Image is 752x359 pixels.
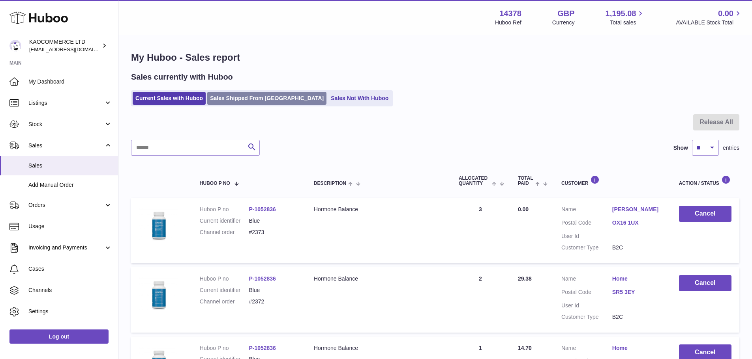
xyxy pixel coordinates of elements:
[28,142,104,149] span: Sales
[612,206,663,213] a: [PERSON_NAME]
[200,181,230,186] span: Huboo P no
[28,99,104,107] span: Listings
[28,308,112,315] span: Settings
[679,275,731,291] button: Cancel
[451,267,510,333] td: 2
[9,40,21,52] img: internalAdmin-14378@internal.huboo.com
[28,244,104,251] span: Invoicing and Payments
[29,38,100,53] div: KAOCOMMERCE LTD
[561,219,612,229] dt: Postal Code
[28,201,104,209] span: Orders
[499,8,521,19] strong: 14378
[561,275,612,285] dt: Name
[139,206,178,245] img: 1753264085.png
[561,244,612,251] dt: Customer Type
[28,265,112,273] span: Cases
[131,51,739,64] h1: My Huboo - Sales report
[207,92,326,105] a: Sales Shipped From [GEOGRAPHIC_DATA]
[718,8,733,19] span: 0.00
[133,92,206,105] a: Current Sales with Huboo
[249,206,276,212] a: P-1052836
[249,229,298,236] dd: #2373
[451,198,510,263] td: 3
[561,344,612,354] dt: Name
[249,275,276,282] a: P-1052836
[673,144,688,152] label: Show
[610,19,645,26] span: Total sales
[561,313,612,321] dt: Customer Type
[612,244,663,251] dd: B2C
[612,313,663,321] dd: B2C
[495,19,521,26] div: Huboo Ref
[9,329,109,344] a: Log out
[561,175,663,186] div: Customer
[249,286,298,294] dd: Blue
[518,275,532,282] span: 29.38
[200,206,249,213] dt: Huboo P no
[606,8,636,19] span: 1,195.08
[314,206,443,213] div: Hormone Balance
[612,219,663,227] a: OX16 1UX
[561,233,612,240] dt: User Id
[139,275,178,314] img: 1753264085.png
[249,217,298,225] dd: Blue
[28,223,112,230] span: Usage
[676,19,743,26] span: AVAILABLE Stock Total
[328,92,391,105] a: Sales Not With Huboo
[561,288,612,298] dt: Postal Code
[200,298,249,305] dt: Channel order
[131,72,233,82] h2: Sales currently with Huboo
[314,275,443,283] div: Hormone Balance
[249,298,298,305] dd: #2372
[249,345,276,351] a: P-1052836
[29,46,116,52] span: [EMAIL_ADDRESS][DOMAIN_NAME]
[561,206,612,215] dt: Name
[518,345,532,351] span: 14.70
[28,181,112,189] span: Add Manual Order
[612,344,663,352] a: Home
[723,144,739,152] span: entries
[200,229,249,236] dt: Channel order
[28,286,112,294] span: Channels
[28,78,112,86] span: My Dashboard
[612,288,663,296] a: SR5 3EY
[200,286,249,294] dt: Current identifier
[459,176,490,186] span: ALLOCATED Quantity
[606,8,645,26] a: 1,195.08 Total sales
[557,8,574,19] strong: GBP
[314,181,346,186] span: Description
[679,206,731,222] button: Cancel
[314,344,443,352] div: Hormone Balance
[200,217,249,225] dt: Current identifier
[518,206,529,212] span: 0.00
[612,275,663,283] a: Home
[28,162,112,169] span: Sales
[200,275,249,283] dt: Huboo P no
[676,8,743,26] a: 0.00 AVAILABLE Stock Total
[552,19,575,26] div: Currency
[561,302,612,309] dt: User Id
[518,176,533,186] span: Total paid
[679,175,731,186] div: Action / Status
[28,121,104,128] span: Stock
[200,344,249,352] dt: Huboo P no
